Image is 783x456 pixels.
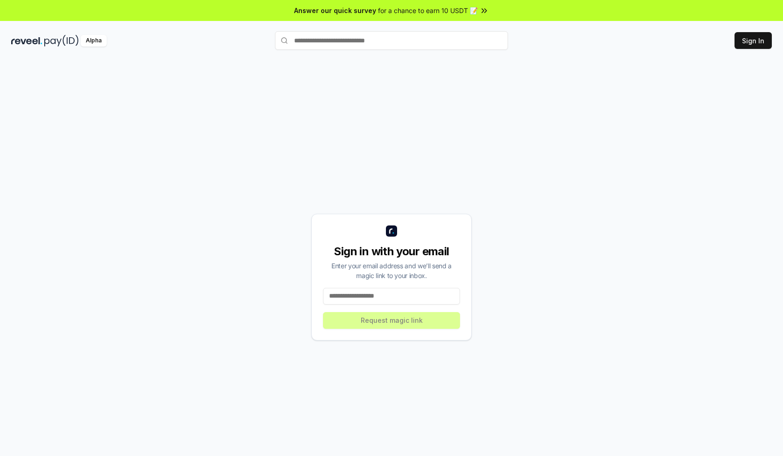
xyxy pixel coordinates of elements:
[386,225,397,237] img: logo_small
[323,244,460,259] div: Sign in with your email
[323,261,460,280] div: Enter your email address and we’ll send a magic link to your inbox.
[44,35,79,47] img: pay_id
[378,6,478,15] span: for a chance to earn 10 USDT 📝
[81,35,107,47] div: Alpha
[735,32,772,49] button: Sign In
[11,35,42,47] img: reveel_dark
[294,6,376,15] span: Answer our quick survey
